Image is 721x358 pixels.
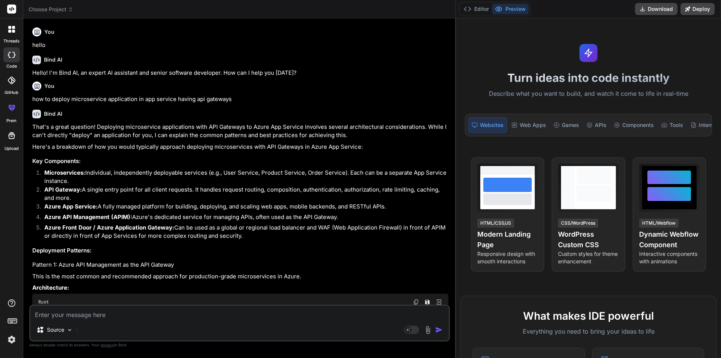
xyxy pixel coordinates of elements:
[47,326,64,334] p: Source
[558,219,598,228] div: CSS/WordPress
[44,110,62,118] h6: Bind AI
[32,157,448,166] h3: Key Components:
[101,343,114,347] span: privacy
[508,117,549,133] div: Web Apps
[44,82,54,90] h6: You
[44,203,98,210] strong: Azure App Service:
[44,213,132,221] strong: Azure API Management (APIM):
[492,4,529,14] button: Preview
[461,4,492,14] button: Editor
[639,219,679,228] div: HTML/Webflow
[32,261,448,269] h4: Pattern 1: Azure API Management as the API Gateway
[635,3,677,15] button: Download
[551,117,582,133] div: Games
[29,6,73,13] span: Choose Project
[6,118,17,124] label: prem
[38,224,448,240] li: Can be used as a global or regional load balancer and WAF (Web Application Firewall) in front of ...
[32,284,69,291] strong: Architecture:
[658,117,686,133] div: Tools
[473,308,704,324] h2: What makes IDE powerful
[32,123,448,140] p: That's a great question! Deploying microservice applications with API Gateways to Azure App Servi...
[32,41,448,50] p: hello
[38,169,448,186] li: Individual, independently deployable services (e.g., User Service, Product Service, Order Service...
[477,219,514,228] div: HTML/CSS/JS
[680,3,715,15] button: Deploy
[436,299,442,305] img: Open in Browser
[422,297,433,307] button: Save file
[44,224,174,231] strong: Azure Front Door / Azure Application Gateway:
[38,299,49,305] span: Rust
[460,89,716,99] p: Describe what you want to build, and watch it come to life in real-time
[468,117,507,133] div: Websites
[38,213,448,224] li: Azure's dedicated service for managing APIs, often used as the API Gateway.
[44,28,54,36] h6: You
[38,202,448,213] li: A fully managed platform for building, deploying, and scaling web apps, mobile backends, and REST...
[32,95,448,104] p: how to deploy microservice application in app service having api gateways
[32,69,448,77] p: Hello! I'm Bind AI, an expert AI assistant and senior software developer. How can I help you [DATE]?
[32,143,448,151] p: Here's a breakdown of how you would typically approach deploying microservices with API Gateways ...
[611,117,657,133] div: Components
[460,71,716,85] h1: Turn ideas into code instantly
[558,229,618,250] h4: WordPress Custom CSS
[413,299,419,305] img: copy
[5,89,18,96] label: GitHub
[5,333,18,346] img: settings
[424,326,432,334] img: attachment
[44,169,85,176] strong: Microservices:
[66,327,73,333] img: Pick Models
[558,250,618,265] p: Custom styles for theme enhancement
[38,186,448,202] li: A single entry point for all client requests. It handles request routing, composition, authentica...
[639,229,700,250] h4: Dynamic Webflow Component
[29,341,450,349] p: Always double-check its answers. Your in Bind
[584,117,609,133] div: APIs
[32,246,448,255] h3: Deployment Patterns:
[435,326,443,334] img: icon
[44,186,82,193] strong: API Gateway:
[5,145,19,152] label: Upload
[477,250,538,265] p: Responsive design with smooth interactions
[639,250,700,265] p: Interactive components with animations
[3,38,20,44] label: threads
[477,229,538,250] h4: Modern Landing Page
[473,327,704,336] p: Everything you need to bring your ideas to life
[44,56,62,63] h6: Bind AI
[32,272,448,281] p: This is the most common and recommended approach for production-grade microservices in Azure.
[6,63,17,69] label: code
